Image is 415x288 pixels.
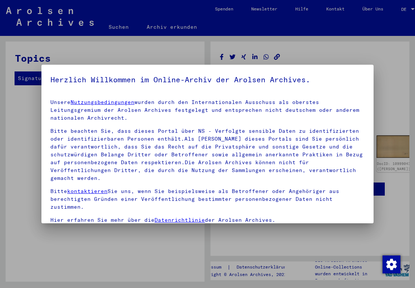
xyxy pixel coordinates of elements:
[50,98,365,122] p: Unsere wurden durch den Internationalen Ausschuss als oberstes Leitungsgremium der Arolsen Archiv...
[50,127,365,182] p: Bitte beachten Sie, dass dieses Portal über NS - Verfolgte sensible Daten zu identifizierten oder...
[71,99,134,105] a: Nutzungsbedingungen
[50,187,365,211] p: Bitte Sie uns, wenn Sie beispielsweise als Betroffener oder Angehöriger aus berechtigten Gründen ...
[383,255,400,273] img: Change consent
[155,217,205,223] a: Datenrichtlinie
[50,216,365,224] p: Hier erfahren Sie mehr über die der Arolsen Archives.
[50,74,365,86] h5: Herzlich Willkommen im Online-Archiv der Arolsen Archives.
[67,188,107,194] a: kontaktieren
